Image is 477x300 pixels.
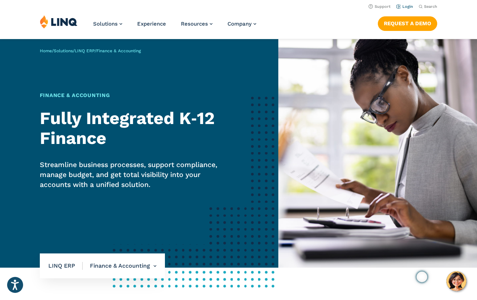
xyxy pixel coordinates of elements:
[369,4,391,9] a: Support
[40,15,77,28] img: LINQ | K‑12 Software
[181,21,208,27] span: Resources
[40,91,228,99] h1: Finance & Accounting
[396,4,413,9] a: Login
[75,48,95,53] a: LINQ ERP
[54,48,73,53] a: Solutions
[48,262,83,270] span: LINQ ERP
[446,271,466,291] button: Hello, have a question? Let’s chat.
[40,48,52,53] a: Home
[378,15,437,31] nav: Button Navigation
[227,21,252,27] span: Company
[40,160,228,190] p: Streamline business processes, support compliance, manage budget, and get total visibility into y...
[96,48,141,53] span: Finance & Accounting
[93,15,256,38] nav: Primary Navigation
[424,4,437,9] span: Search
[83,253,156,278] li: Finance & Accounting
[40,48,141,53] span: / / /
[137,21,166,27] a: Experience
[419,4,437,9] button: Open Search Bar
[378,16,437,31] a: Request a Demo
[93,21,118,27] span: Solutions
[227,21,256,27] a: Company
[181,21,213,27] a: Resources
[40,108,215,148] strong: Fully Integrated K‑12 Finance
[93,21,122,27] a: Solutions
[278,39,477,268] img: ERP Finance and Accounting Banner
